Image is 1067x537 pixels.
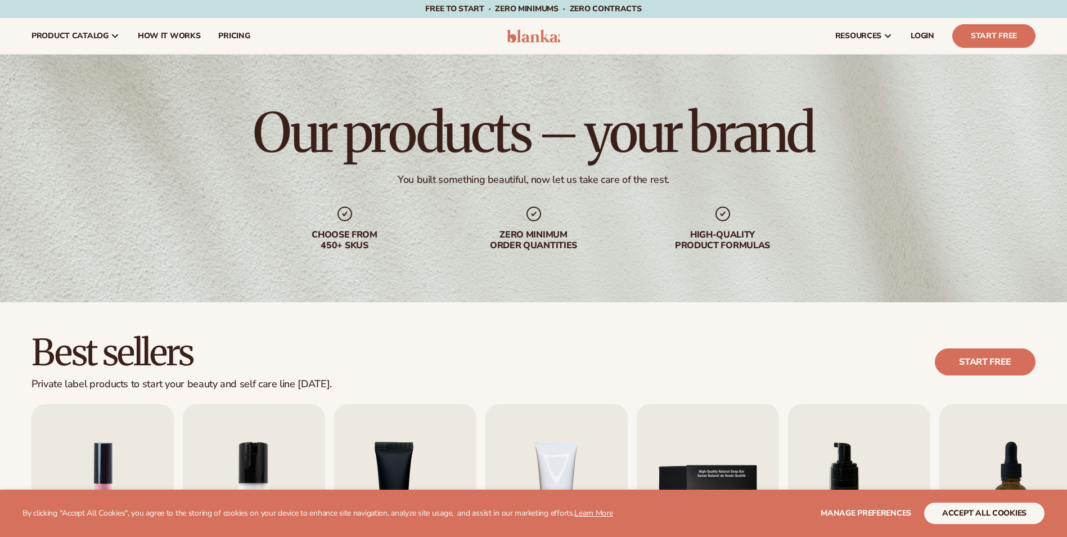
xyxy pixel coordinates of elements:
[138,32,201,41] span: How It Works
[821,503,911,524] button: Manage preferences
[31,334,332,372] h2: Best sellers
[911,32,934,41] span: LOGIN
[651,230,795,251] div: High-quality product formulas
[273,230,417,251] div: Choose from 450+ Skus
[935,348,1036,375] a: Start free
[209,18,259,54] a: pricing
[22,18,129,54] a: product catalog
[398,173,669,186] div: You built something beautiful, now let us take care of the rest.
[574,508,613,518] a: Learn More
[902,18,943,54] a: LOGIN
[952,24,1036,48] a: Start Free
[253,106,813,160] h1: Our products – your brand
[835,32,881,41] span: resources
[821,508,911,518] span: Manage preferences
[31,32,109,41] span: product catalog
[129,18,210,54] a: How It Works
[218,32,250,41] span: pricing
[826,18,902,54] a: resources
[22,509,613,518] p: By clicking "Accept All Cookies", you agree to the storing of cookies on your device to enhance s...
[31,378,332,391] div: Private label products to start your beauty and self care line [DATE].
[462,230,606,251] div: Zero minimum order quantities
[425,3,641,14] span: Free to start · ZERO minimums · ZERO contracts
[924,503,1045,524] button: accept all cookies
[507,29,560,43] img: logo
